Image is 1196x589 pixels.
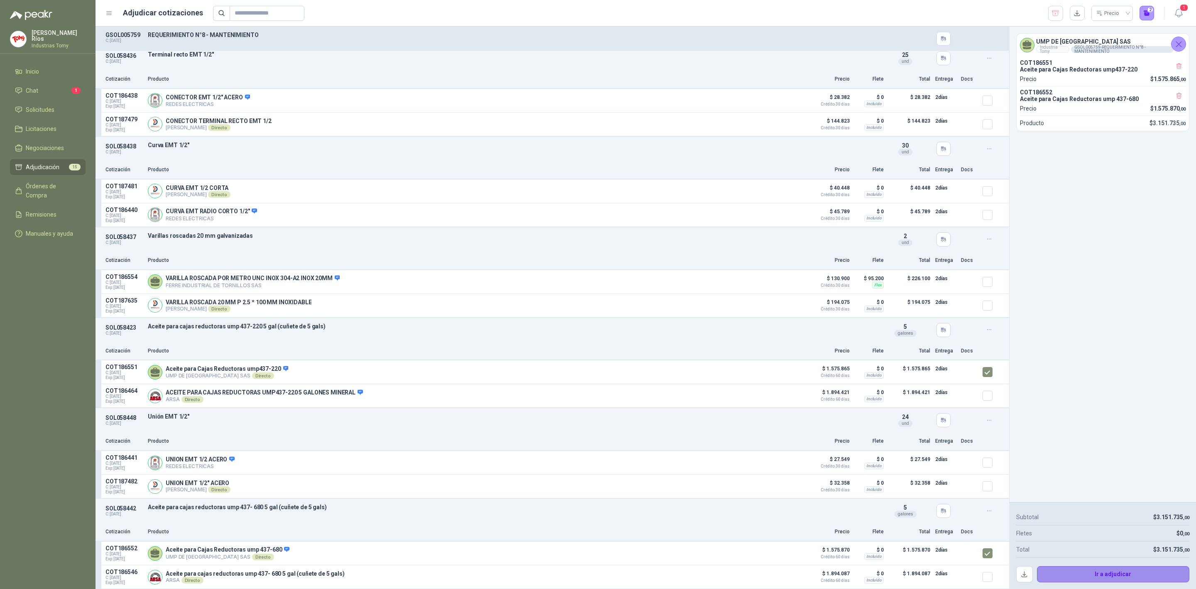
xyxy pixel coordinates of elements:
[32,30,86,42] p: [PERSON_NAME] Ríos
[32,43,86,48] p: Industrias Tomy
[148,437,803,445] p: Producto
[1171,6,1186,21] button: 1
[808,555,850,559] span: Crédito 60 días
[961,347,978,355] p: Docs
[1036,37,1174,46] h4: UMP DE [GEOGRAPHIC_DATA] SAS
[808,297,850,311] p: $ 194.075
[105,552,143,557] span: C: [DATE]
[889,166,930,174] p: Total
[961,75,978,83] p: Docs
[1183,531,1189,537] span: ,00
[252,554,274,560] div: Directo
[105,347,143,355] p: Cotización
[935,183,956,193] p: 2 días
[935,166,956,174] p: Entrega
[889,454,930,471] p: $ 27.549
[808,116,850,130] p: $ 144.823
[166,577,345,584] p: ARSA
[148,51,880,58] p: Terminal recto EMT 1/2"
[10,140,86,156] a: Negociaciones
[864,191,884,198] div: Incluido
[105,309,143,314] span: Exp: [DATE]
[148,142,880,148] p: Curva EMT 1/2"
[105,256,143,264] p: Cotización
[1096,7,1120,20] div: Precio
[26,163,59,172] span: Adjudicación
[864,396,884,402] div: Incluido
[855,183,884,193] p: $ 0
[166,306,311,312] p: [PERSON_NAME]
[166,456,235,463] p: UNION EMT 1/2 ACERO
[26,124,56,133] span: Licitaciones
[148,208,162,222] img: Company Logo
[148,32,880,38] p: REQUERIMIENTO N°8 - MANTENIMIENTO
[105,52,143,59] p: SOL058436
[1020,59,1186,66] p: COT186551
[105,545,143,552] p: COT186552
[808,256,850,264] p: Precio
[69,164,81,170] span: 15
[935,347,956,355] p: Entrega
[166,215,257,222] p: REDES ELECTRICAS
[889,347,930,355] p: Total
[889,274,930,290] p: $ 226.100
[898,239,912,246] div: und
[105,166,143,174] p: Cotización
[105,274,143,280] p: COT186554
[808,364,850,378] p: $ 1.575.865
[1150,104,1186,113] p: $
[105,466,143,471] span: Exp: [DATE]
[808,464,850,468] span: Crédito 30 días
[166,554,289,560] p: UMP DE [GEOGRAPHIC_DATA] SAS
[105,75,143,83] p: Cotización
[808,569,850,583] p: $ 1.894.087
[902,52,909,58] span: 25
[105,580,143,585] span: Exp: [DATE]
[1171,37,1186,52] button: Cerrar
[855,166,884,174] p: Flete
[166,282,340,288] p: FERRE INDUSTRIAL DE TORNILLOS SAS
[26,182,78,200] span: Órdenes de Compra
[105,490,143,495] span: Exp: [DATE]
[105,505,143,512] p: SOL058442
[105,104,143,109] span: Exp: [DATE]
[1020,104,1037,113] p: Precio
[208,306,230,312] div: Directo
[166,389,363,397] p: ACEITE PARA CAJAS REDUCTORAS UMP437-220 5 GALONES MINERAL
[105,324,143,331] p: SOL058423
[889,569,930,585] p: $ 1.894.087
[1150,74,1186,84] p: $
[808,283,850,288] span: Crédito 30 días
[935,437,956,445] p: Entrega
[889,478,930,495] p: $ 32.358
[105,240,143,245] p: C: [DATE]
[1179,4,1189,12] span: 1
[105,575,143,580] span: C: [DATE]
[10,83,86,99] a: Chat1
[10,121,86,137] a: Licitaciones
[855,569,884,579] p: $ 0
[864,215,884,222] div: Incluido
[935,207,956,217] p: 2 días
[123,7,203,19] h1: Adjudicar cotizaciones
[105,38,143,43] p: C: [DATE]
[935,274,956,283] p: 2 días
[148,75,803,83] p: Producto
[148,504,880,510] p: Aceite para cajas reductoras ump 437- 680 5 gal (cuñete de 5 gals)
[808,579,850,583] span: Crédito 60 días
[904,323,907,330] span: 5
[904,233,907,239] span: 2
[105,304,143,309] span: C: [DATE]
[904,504,907,511] span: 5
[935,387,956,397] p: 2 días
[864,577,884,584] div: Incluido
[208,124,230,131] div: Directo
[105,183,143,190] p: COT187481
[166,101,250,107] p: REDES ELECTRICAS
[105,59,143,64] p: C: [DATE]
[166,94,250,101] p: CONECTOR EMT 1/2" ACERO
[808,488,850,492] span: Crédito 30 días
[166,185,230,191] p: CURVA EMT 1/2 CORTA
[808,397,850,402] span: Crédito 60 días
[10,102,86,118] a: Solicitudes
